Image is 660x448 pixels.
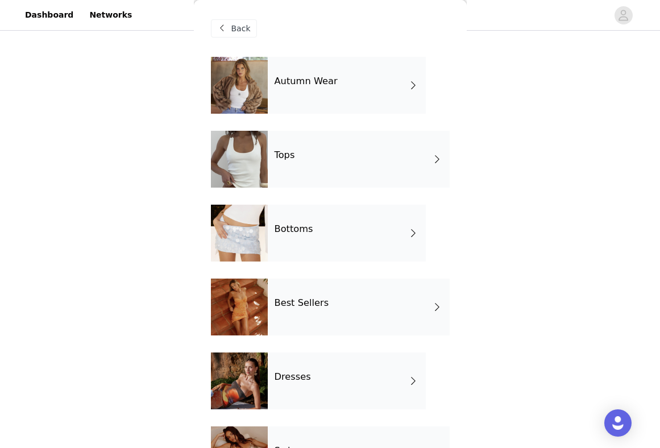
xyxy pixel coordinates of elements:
h4: Best Sellers [275,298,329,308]
a: Networks [82,2,139,28]
div: avatar [618,6,629,24]
div: Open Intercom Messenger [604,409,632,437]
a: Dashboard [18,2,80,28]
h4: Tops [275,150,295,160]
h4: Bottoms [275,224,313,234]
h4: Autumn Wear [275,76,338,86]
h4: Dresses [275,372,311,382]
span: Back [231,23,251,35]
